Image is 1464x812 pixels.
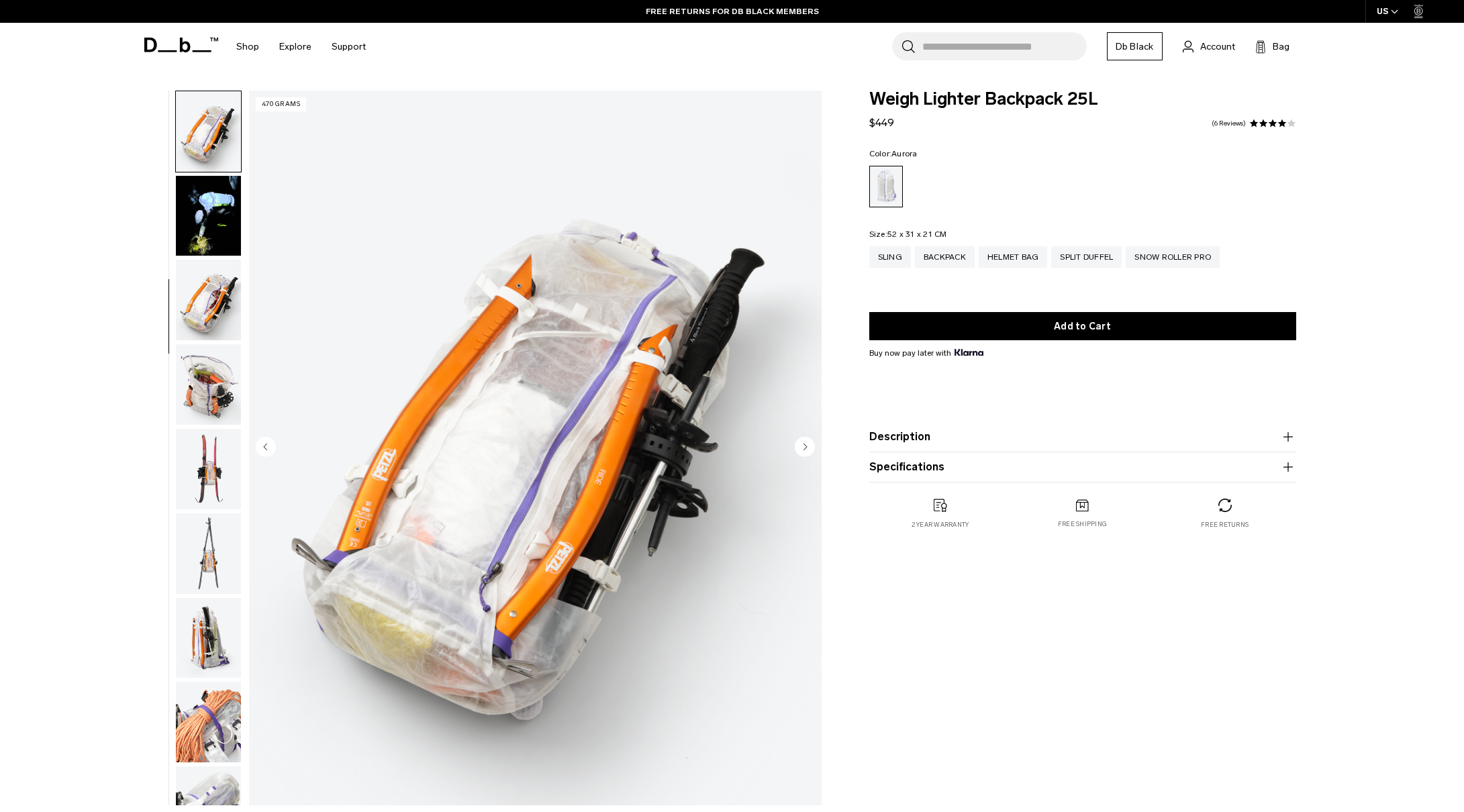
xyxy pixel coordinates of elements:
[869,312,1296,340] button: Add to Cart
[256,436,276,459] button: Previous slide
[1126,246,1220,268] a: Snow Roller Pro
[175,91,242,172] button: Weigh_Lighter_Backpack_25L_5.png
[249,91,822,805] img: Weigh_Lighter_Backpack_25L_5.png
[869,429,1296,445] button: Description
[869,150,918,158] legend: Color:
[176,344,241,425] img: Weigh_Lighter_Backpack_25L_7.png
[1107,32,1163,60] a: Db Black
[175,597,242,679] button: Weigh_Lighter_Backpack_25L_10.png
[1255,38,1289,54] button: Bag
[176,176,241,256] img: Weigh Lighter Backpack 25L Aurora
[869,166,903,207] a: Aurora
[1212,120,1246,127] a: 6 reviews
[795,436,815,459] button: Next slide
[176,513,241,594] img: Weigh_Lighter_Backpack_25L_9.png
[891,149,918,158] span: Aurora
[1051,246,1122,268] a: Split Duffel
[175,344,242,425] button: Weigh_Lighter_Backpack_25L_7.png
[915,246,975,268] a: Backpack
[176,91,241,172] img: Weigh_Lighter_Backpack_25L_5.png
[1183,38,1235,54] a: Account
[226,23,376,70] nav: Main Navigation
[912,520,969,529] p: 2 year warranty
[332,23,366,70] a: Support
[175,428,242,510] button: Weigh_Lighter_Backpack_25L_8.png
[256,97,307,111] p: 470 grams
[249,91,822,805] li: 6 / 18
[646,5,819,17] a: FREE RETURNS FOR DB BLACK MEMBERS
[869,116,894,129] span: $449
[176,682,241,762] img: Weigh_Lighter_Backpack_25L_11.png
[869,459,1296,475] button: Specifications
[869,91,1296,108] span: Weigh Lighter Backpack 25L
[887,230,947,239] span: 52 x 31 x 21 CM
[869,347,983,359] span: Buy now pay later with
[175,513,242,595] button: Weigh_Lighter_Backpack_25L_9.png
[955,349,983,356] img: {"height" => 20, "alt" => "Klarna"}
[175,681,242,763] button: Weigh_Lighter_Backpack_25L_11.png
[1201,520,1249,529] p: Free returns
[979,246,1048,268] a: Helmet Bag
[279,23,311,70] a: Explore
[176,260,241,340] img: Weigh_Lighter_Backpack_25L_6.png
[869,246,911,268] a: Sling
[176,429,241,509] img: Weigh_Lighter_Backpack_25L_8.png
[176,598,241,678] img: Weigh_Lighter_Backpack_25L_10.png
[869,230,947,238] legend: Size:
[1200,40,1235,54] span: Account
[236,23,259,70] a: Shop
[1273,40,1289,54] span: Bag
[1058,519,1107,529] p: Free shipping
